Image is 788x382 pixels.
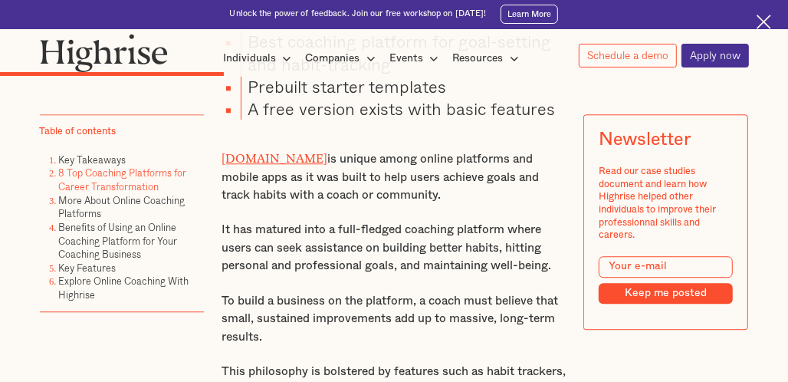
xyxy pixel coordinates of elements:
img: Cross icon [757,15,771,29]
div: Read our case studies document and learn how Highrise helped other individuals to improve their p... [599,166,733,242]
div: Newsletter [599,130,691,151]
div: Events [389,49,423,68]
p: It has matured into a full-fledged coaching platform where users can seek assistance on building ... [222,221,566,275]
a: [DOMAIN_NAME] [222,152,327,160]
a: Apply now [681,44,749,68]
div: Resources [453,49,504,68]
input: Keep me posted [599,284,733,304]
div: Table of contents [40,126,117,139]
a: 8 Top Coaching Platforms for Career Transformation [59,166,187,195]
a: More About Online Coaching Platforms [59,193,186,222]
a: Schedule a demo [579,44,677,68]
p: To build a business on the platform, a coach must believe that small, sustained improvements add ... [222,292,566,346]
a: Key Takeaways [59,152,126,167]
div: Events [389,49,443,68]
input: Your e-mail [599,256,733,278]
a: Benefits of Using an Online Coaching Platform for Your Coaching Business [59,220,178,262]
a: Key Features [59,260,117,275]
div: Individuals [223,49,276,68]
li: Prebuilt starter templates [241,75,566,97]
p: is unique among online platforms and mobile apps as it was built to help users achieve goals and ... [222,148,566,204]
div: Companies [306,49,380,68]
div: Unlock the power of feedback. Join our free workshop on [DATE]! [230,8,487,20]
a: Explore Online Coaching With Highrise [59,274,189,303]
div: Individuals [223,49,296,68]
li: A free version exists with basic features [241,97,566,120]
div: Companies [306,49,360,68]
div: Resources [453,49,524,68]
img: Highrise logo [40,34,168,73]
a: Learn More [501,5,558,24]
form: Modal Form [599,256,733,304]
